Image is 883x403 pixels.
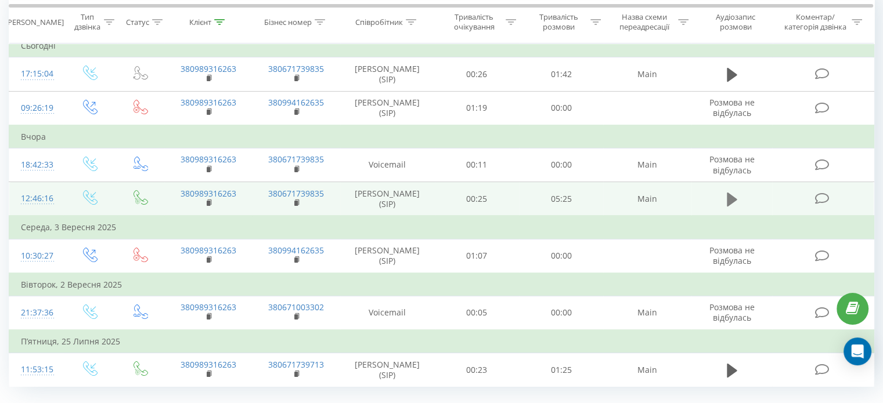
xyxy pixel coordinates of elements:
[435,148,519,181] td: 00:11
[529,12,588,32] div: Тривалість розмови
[435,296,519,330] td: 00:05
[519,91,603,125] td: 00:00
[268,188,324,199] a: 380671739835
[519,57,603,91] td: 01:42
[340,57,435,91] td: [PERSON_NAME] (SIP)
[435,57,519,91] td: 00:26
[519,296,603,330] td: 00:00
[519,239,603,273] td: 00:00
[21,358,52,381] div: 11:53:15
[9,125,874,148] td: Вчора
[340,148,435,181] td: Voicemail
[73,12,100,32] div: Тип дзвінка
[519,148,603,181] td: 00:00
[340,353,435,387] td: [PERSON_NAME] (SIP)
[21,302,52,324] div: 21:37:36
[181,302,236,313] a: 380989316263
[9,273,874,296] td: Вівторок, 2 Вересня 2025
[21,63,52,85] div: 17:15:04
[268,154,324,165] a: 380671739835
[435,91,519,125] td: 01:19
[355,17,403,27] div: Співробітник
[340,182,435,216] td: [PERSON_NAME] (SIP)
[709,302,755,323] span: Розмова не відбулась
[603,353,691,387] td: Main
[189,17,211,27] div: Клієнт
[268,302,324,313] a: 380671003302
[181,245,236,256] a: 380989316263
[614,12,675,32] div: Назва схеми переадресації
[435,182,519,216] td: 00:25
[21,97,52,119] div: 09:26:19
[435,353,519,387] td: 00:23
[181,359,236,370] a: 380989316263
[181,63,236,74] a: 380989316263
[603,148,691,181] td: Main
[709,97,755,118] span: Розмова не відбулась
[181,188,236,199] a: 380989316263
[709,245,755,266] span: Розмова не відбулась
[519,182,603,216] td: 05:25
[435,239,519,273] td: 01:07
[181,97,236,108] a: 380989316263
[445,12,503,32] div: Тривалість очікування
[603,182,691,216] td: Main
[603,57,691,91] td: Main
[340,296,435,330] td: Voicemail
[844,337,871,365] div: Open Intercom Messenger
[9,216,874,239] td: Середа, 3 Вересня 2025
[5,17,64,27] div: [PERSON_NAME]
[264,17,312,27] div: Бізнес номер
[702,12,770,32] div: Аудіозапис розмови
[21,187,52,210] div: 12:46:16
[709,154,755,175] span: Розмова не відбулась
[126,17,149,27] div: Статус
[9,34,874,57] td: Сьогодні
[9,330,874,353] td: П’ятниця, 25 Липня 2025
[181,154,236,165] a: 380989316263
[268,245,324,256] a: 380994162635
[268,359,324,370] a: 380671739713
[268,63,324,74] a: 380671739835
[603,296,691,330] td: Main
[340,91,435,125] td: [PERSON_NAME] (SIP)
[21,154,52,176] div: 18:42:33
[21,245,52,267] div: 10:30:27
[781,12,849,32] div: Коментар/категорія дзвінка
[519,353,603,387] td: 01:25
[268,97,324,108] a: 380994162635
[340,239,435,273] td: [PERSON_NAME] (SIP)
